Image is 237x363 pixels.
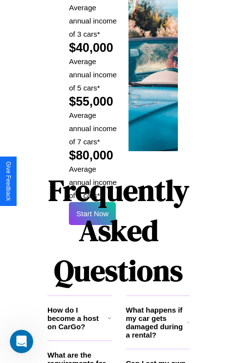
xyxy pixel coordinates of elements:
h2: $55,000 [69,94,118,109]
p: Average annual income of 7 cars* [69,109,118,148]
button: Start Now [69,202,116,225]
h2: $40,000 [69,41,118,55]
h2: $80,000 [69,148,118,162]
h3: What happens if my car gets damaged during a rental? [126,306,187,339]
iframe: Intercom live chat [10,330,33,353]
div: Give Feedback [5,161,12,201]
h3: How do I become a host on CarGo? [47,306,108,331]
p: Average annual income of 5 cars* [69,55,118,94]
p: Average annual income of 9 cars* [69,162,118,202]
p: Average annual income of 3 cars* [69,1,118,41]
h1: Frequently Asked Questions [47,165,190,295]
